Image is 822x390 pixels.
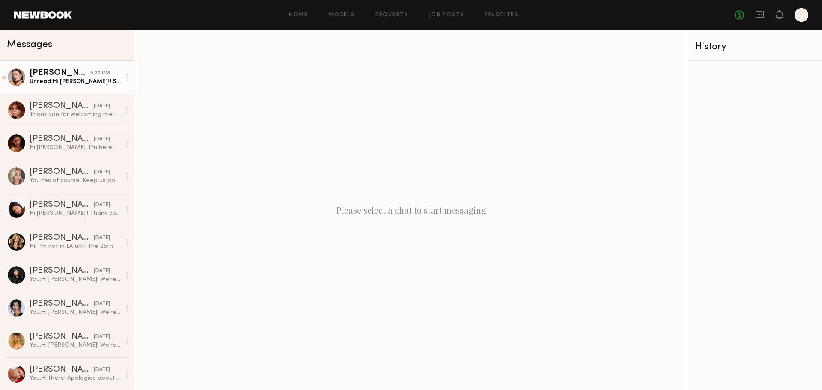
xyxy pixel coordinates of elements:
div: [DATE] [94,366,110,374]
div: [DATE] [94,102,110,110]
div: [PERSON_NAME] [30,300,94,308]
a: Favorites [485,12,518,18]
div: You: Hi [PERSON_NAME]! We're reaching out from the [PERSON_NAME] Jeans wholesale department ([URL... [30,275,121,283]
a: J [795,8,808,22]
div: [DATE] [94,234,110,242]
div: You: Yes of course! Keep us posted🤗 [30,176,121,185]
a: Models [328,12,354,18]
div: [PERSON_NAME] [30,135,94,143]
a: Requests [375,12,408,18]
div: [DATE] [94,267,110,275]
div: [DATE] [94,201,110,209]
a: Home [289,12,308,18]
div: [DATE] [94,333,110,341]
div: [PERSON_NAME] [30,102,94,110]
div: [PERSON_NAME] [30,168,94,176]
div: [PERSON_NAME] [30,333,94,341]
div: [DATE] [94,168,110,176]
div: [PERSON_NAME] [30,366,94,374]
div: [PERSON_NAME] [30,234,94,242]
div: Unread: Hi [PERSON_NAME]!! So great to work with you [DATE], such a fun shoot! 😊 Before submittin... [30,77,121,86]
div: You: Hi [PERSON_NAME]! We're reaching out from the [PERSON_NAME] Jeans wholesale department ([URL... [30,308,121,316]
div: Hi [PERSON_NAME]!! Thank you so much for thinking of me!! I’m currently only able to fly out for ... [30,209,121,217]
div: [PERSON_NAME] [30,201,94,209]
a: Job Posts [429,12,465,18]
div: [PERSON_NAME] [30,69,90,77]
div: You: Hi [PERSON_NAME]! We're reaching out from the [PERSON_NAME] Jeans wholesale department ([URL... [30,341,121,349]
span: Messages [7,40,52,50]
div: Hi! I’m not in LA until the 25th [30,242,121,250]
div: 5:20 PM [90,69,110,77]
div: Thank you for welcoming me in [DATE]! I hope to hear from you soon 💞 [30,110,121,119]
div: History [695,42,815,52]
div: [DATE] [94,135,110,143]
div: [DATE] [94,300,110,308]
div: [PERSON_NAME] [30,267,94,275]
div: You: Hi there! Apologies about that! I let the girls know you were texting the office number sinc... [30,374,121,382]
div: Please select a chat to start messaging [134,30,688,390]
div: Hi [PERSON_NAME], I’m here but no one is at the front desk :) [30,143,121,152]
